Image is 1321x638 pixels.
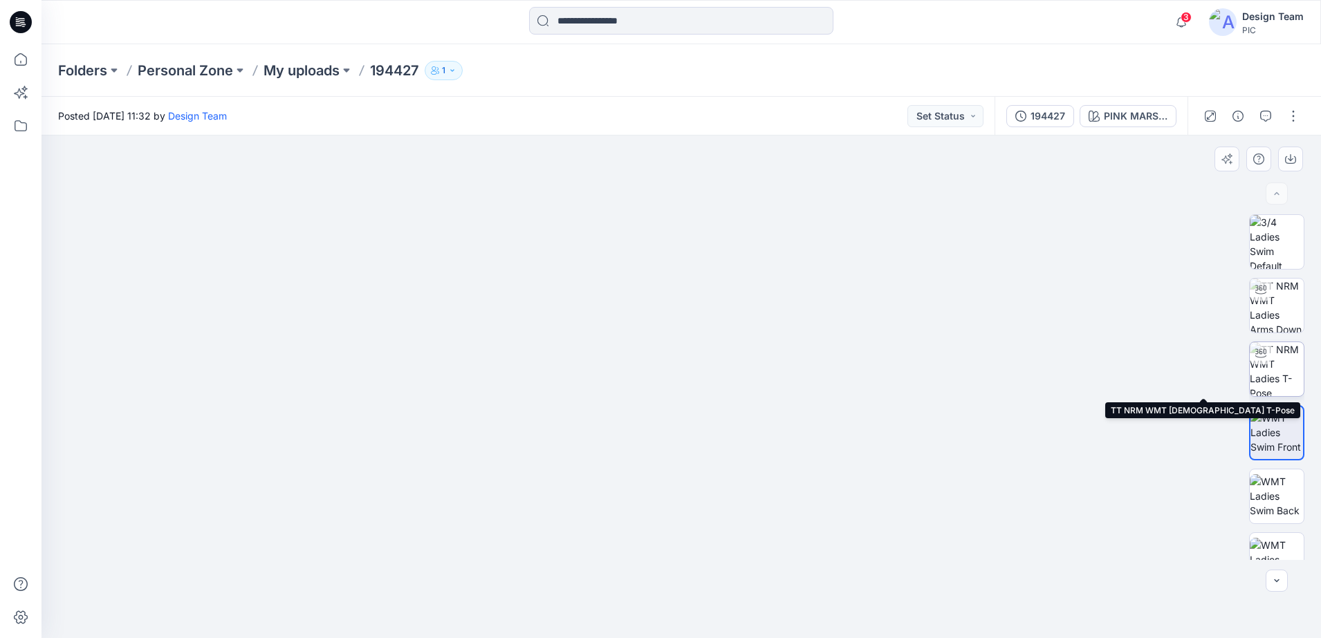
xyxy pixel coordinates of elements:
[1104,109,1167,124] div: PINK MARSHMALLOW
[1242,25,1304,35] div: PIC
[425,61,463,80] button: 1
[1250,215,1304,269] img: 3/4 Ladies Swim Default
[1250,411,1303,454] img: WMT Ladies Swim Front
[1006,105,1074,127] button: 194427
[1242,8,1304,25] div: Design Team
[370,61,419,80] p: 194427
[442,63,445,78] p: 1
[168,110,227,122] a: Design Team
[138,61,233,80] a: Personal Zone
[1209,8,1237,36] img: avatar
[1031,109,1065,124] div: 194427
[58,61,107,80] a: Folders
[1080,105,1176,127] button: PINK MARSHMALLOW
[1250,538,1304,581] img: WMT Ladies Swim Left
[58,109,227,123] span: Posted [DATE] 11:32 by
[1250,474,1304,518] img: WMT Ladies Swim Back
[264,61,340,80] a: My uploads
[1227,105,1249,127] button: Details
[1250,279,1304,332] img: TT NRM WMT Ladies Arms Down
[1181,12,1192,23] span: 3
[1250,342,1304,396] img: TT NRM WMT Ladies T-Pose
